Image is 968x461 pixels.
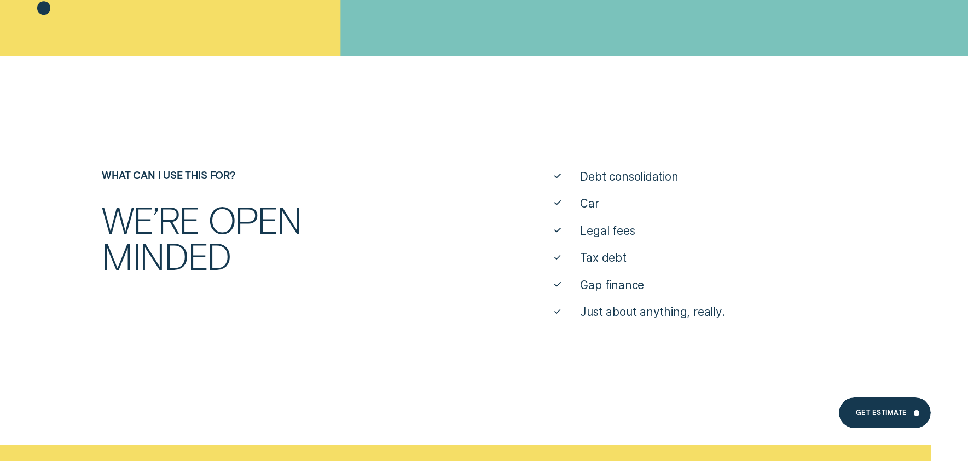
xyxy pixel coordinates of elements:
[580,169,678,185] span: Debt consolidation
[96,201,419,273] div: We’re open minded
[580,196,599,211] span: Car
[580,278,644,293] span: Gap finance
[580,223,635,239] span: Legal fees
[580,250,626,266] span: Tax debt
[839,397,931,428] a: Get Estimate
[96,169,419,181] div: What can I use this for?
[580,304,724,320] span: Just about anything, really.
